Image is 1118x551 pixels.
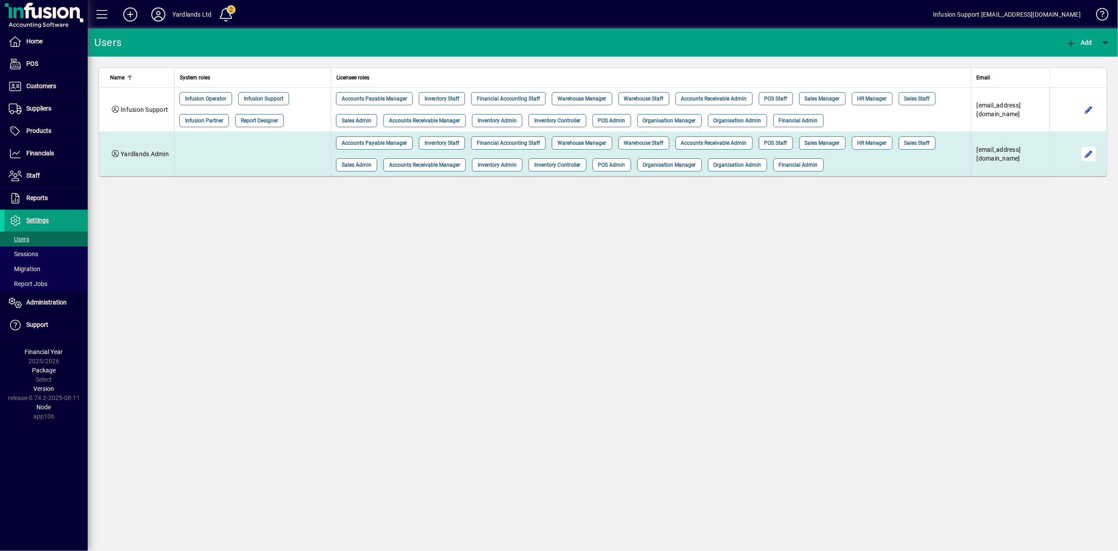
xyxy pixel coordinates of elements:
span: Accounts Receivable Admin [681,94,747,103]
span: Financial Admin [779,161,818,169]
span: Inventory Admin [478,161,517,169]
span: Products [26,127,51,134]
button: Profile [144,7,172,22]
span: Warehouse Manager [557,94,607,103]
div: Users [94,36,132,50]
a: Reports [4,187,88,209]
span: Settings [26,217,49,224]
a: Staff [4,165,88,187]
span: Financial Year [25,348,63,355]
a: Administration [4,292,88,314]
span: Accounts Payable Manager [342,94,407,103]
button: Edit [1082,147,1096,161]
span: Staff [26,172,40,179]
span: Inventory Controller [534,161,581,169]
a: Support [4,314,88,336]
span: Organisation Manager [643,161,696,169]
span: Warehouse Staff [624,139,664,147]
span: Home [26,38,43,45]
div: Name [110,73,169,82]
a: Products [4,120,88,142]
span: Licensee roles [336,73,369,82]
span: Infusion Operator [185,94,226,103]
a: Customers [4,75,88,97]
span: Name [110,73,125,82]
span: Report Designer [241,116,278,125]
span: POS Staff [764,139,787,147]
div: Yardlands Ltd [172,7,211,21]
span: POS Staff [764,94,787,103]
span: Sales Manager [805,139,840,147]
span: Accounts Payable Manager [342,139,407,147]
span: Migration [9,265,40,272]
a: Sessions [4,247,88,261]
a: Knowledge Base [1089,2,1107,30]
span: Add [1066,39,1092,46]
button: Edit [1082,103,1096,117]
span: Financial Admin [779,116,818,125]
span: Inventory Admin [478,116,517,125]
a: Users [4,232,88,247]
button: Add [1064,35,1094,50]
span: Customers [26,82,56,89]
span: Sales Staff [904,94,930,103]
span: POS Admin [598,116,625,125]
span: Accounts Receivable Manager [389,116,460,125]
div: Infusion Support [EMAIL_ADDRESS][DOMAIN_NAME] [933,7,1081,21]
span: Package [32,367,56,374]
span: System roles [180,73,210,82]
span: HR Manager [857,139,887,147]
span: Yardlands Admin [121,150,169,157]
button: Add [116,7,144,22]
span: Sales Staff [904,139,930,147]
a: Financials [4,143,88,165]
span: POS Admin [598,161,625,169]
span: Inventory Controller [534,116,581,125]
span: Infusion Support [244,94,283,103]
span: Inventory Staff [425,94,459,103]
span: Administration [26,299,67,306]
span: [EMAIL_ADDRESS][DOMAIN_NAME] [977,102,1021,118]
span: Sales Manager [805,94,840,103]
span: POS [26,60,38,67]
span: Node [37,404,51,411]
span: Report Jobs [9,280,47,287]
span: Accounts Receivable Manager [389,161,460,169]
a: Suppliers [4,98,88,120]
span: Sessions [9,250,38,258]
span: Infusion Partner [185,116,223,125]
span: Email [977,73,990,82]
span: Financials [26,150,54,157]
span: Version [34,385,54,392]
span: Organisation Manager [643,116,696,125]
span: Suppliers [26,105,51,112]
span: Financial Accounting Staff [477,94,540,103]
span: Accounts Receivable Admin [681,139,747,147]
span: Financial Accounting Staff [477,139,540,147]
a: Home [4,31,88,53]
span: [EMAIL_ADDRESS][DOMAIN_NAME] [977,146,1021,162]
span: Sales Admin [342,116,371,125]
a: POS [4,53,88,75]
span: Sales Admin [342,161,371,169]
span: Organisation Admin [714,116,761,125]
span: Users [9,236,29,243]
span: Warehouse Manager [557,139,607,147]
span: Inventory Staff [425,139,459,147]
span: Infusion Support [121,106,168,113]
span: Support [26,321,48,328]
span: Warehouse Staff [624,94,664,103]
span: HR Manager [857,94,887,103]
a: Migration [4,261,88,276]
span: Organisation Admin [714,161,761,169]
a: Report Jobs [4,276,88,291]
span: Reports [26,194,48,201]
